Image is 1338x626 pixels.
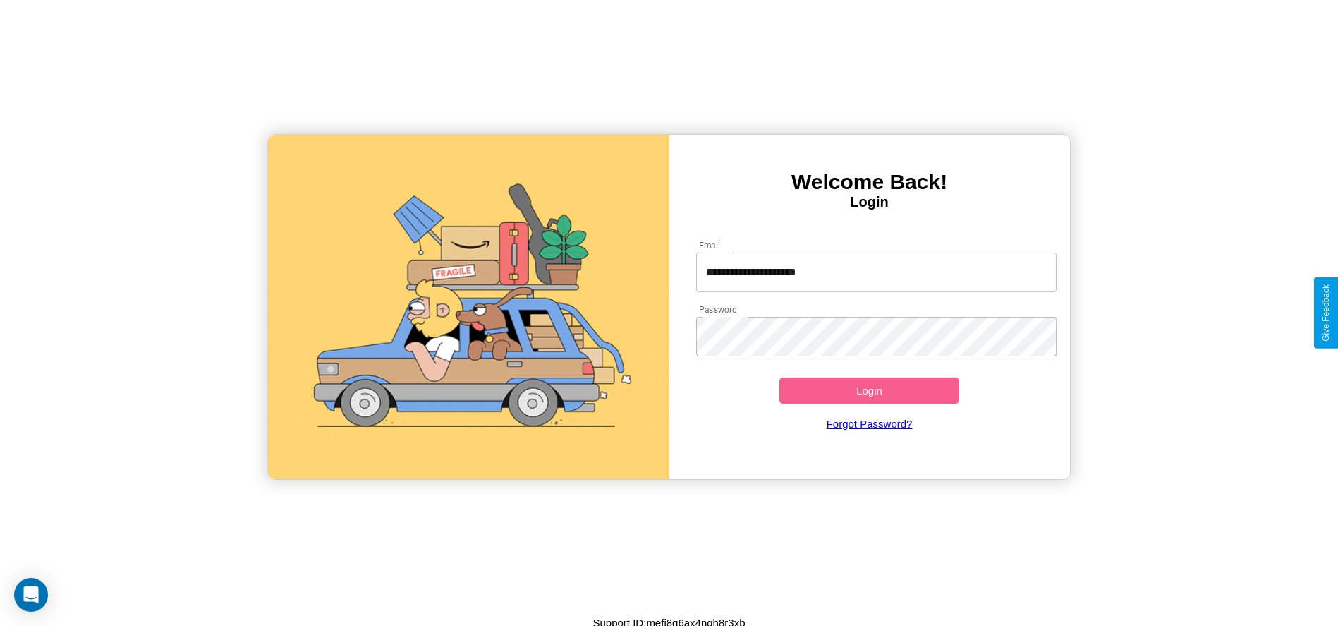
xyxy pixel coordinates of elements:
div: Open Intercom Messenger [14,578,48,612]
a: Forgot Password? [689,404,1050,444]
h3: Welcome Back! [669,170,1070,194]
h4: Login [669,194,1070,210]
label: Password [699,303,736,315]
img: gif [268,135,669,479]
label: Email [699,239,721,251]
button: Login [779,378,960,404]
div: Give Feedback [1321,284,1331,342]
